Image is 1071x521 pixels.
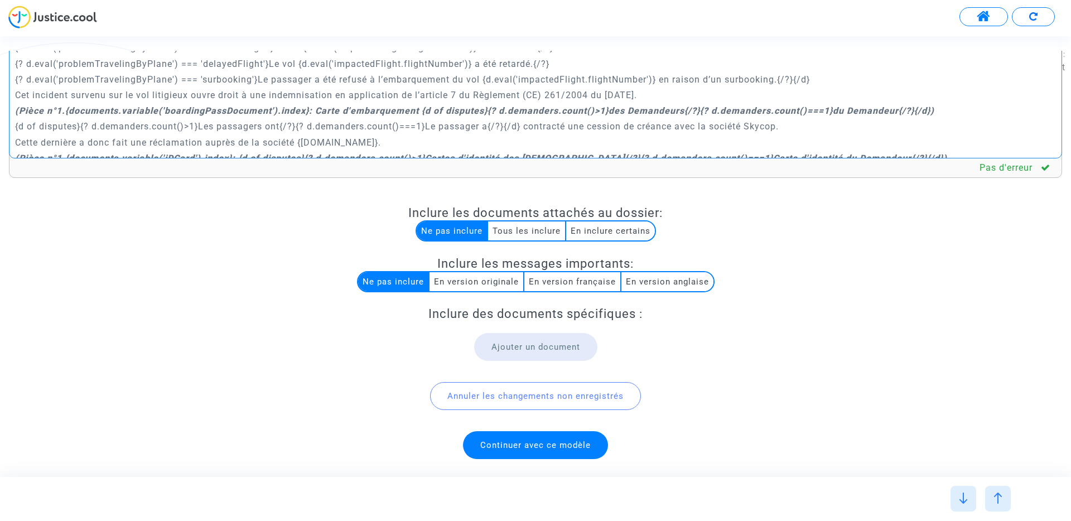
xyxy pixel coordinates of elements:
p: {? d.eval('problemTravelingByPlane') === 'delayedFlight'}Le vol {d.eval('impactedFlight.flightNum... [15,57,1056,71]
img: jc-logo.svg [8,6,97,28]
button: Accéder à mon espace utilisateur [959,7,1008,26]
p: Cet incident survenu sur le vol litigieux ouvre droit à une indemnisation en application de l’art... [15,88,1056,102]
p: {? d.eval('problemTravelingByPlane') === 'surbooking'}Le passager a été refusé à l’embarquement d... [15,73,1056,86]
img: Recommencer le formulaire [1029,12,1038,21]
